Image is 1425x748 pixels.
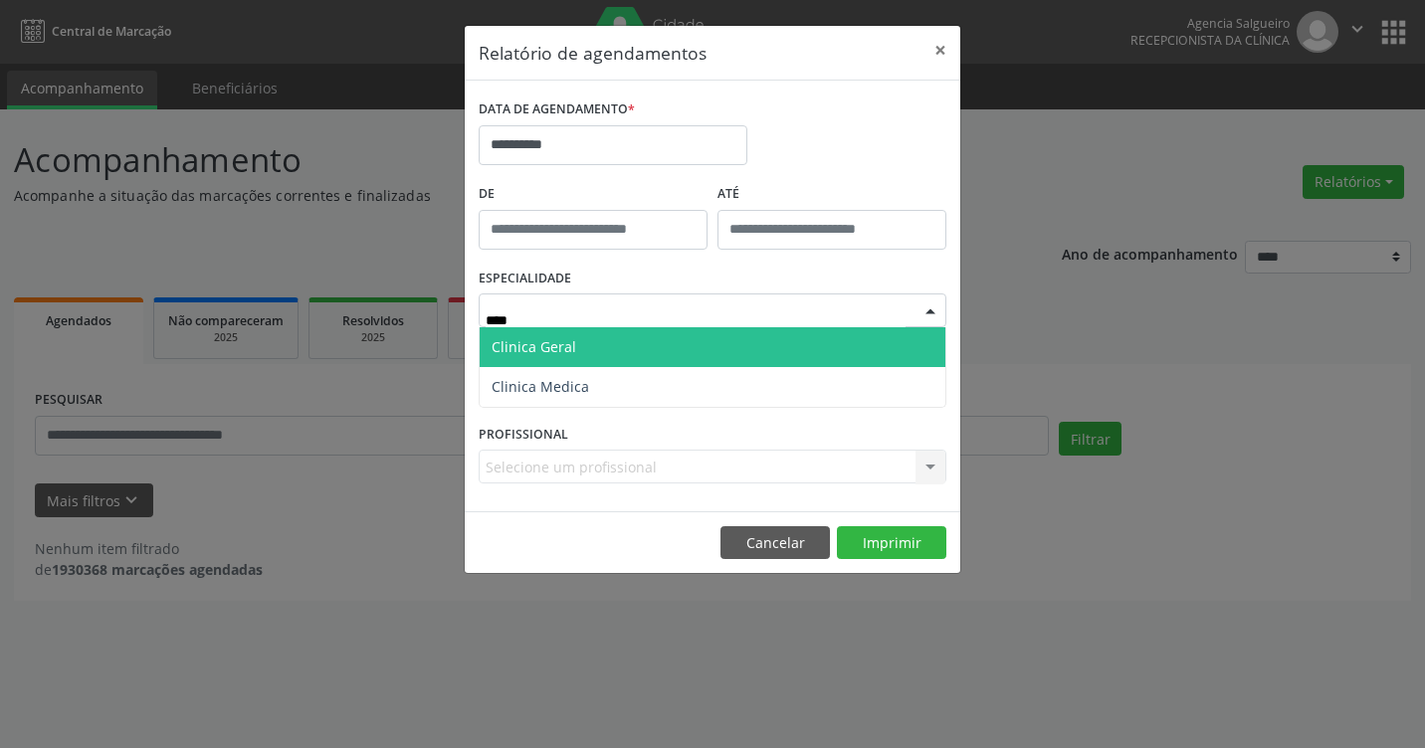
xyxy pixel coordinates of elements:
h5: Relatório de agendamentos [479,40,707,66]
span: Clinica Medica [492,377,589,396]
label: De [479,179,708,210]
label: ESPECIALIDADE [479,264,571,294]
button: Imprimir [837,526,946,560]
label: ATÉ [717,179,946,210]
label: PROFISSIONAL [479,419,568,450]
span: Clinica Geral [492,337,576,356]
button: Cancelar [720,526,830,560]
label: DATA DE AGENDAMENTO [479,94,635,125]
button: Close [920,26,960,75]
